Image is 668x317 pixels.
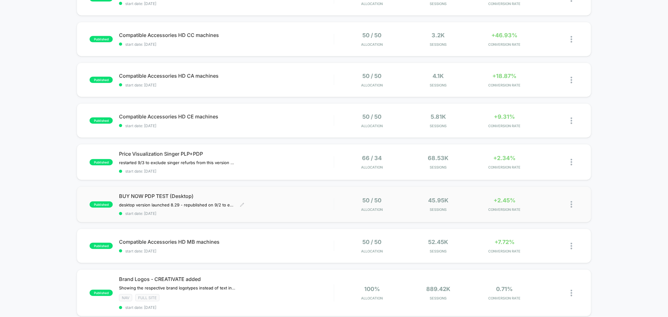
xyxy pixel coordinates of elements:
span: +2.45% [494,197,515,204]
img: close [571,243,572,249]
span: Showing the respective brand logotypes instead of text in tabs [119,285,235,290]
span: 52.45k [428,239,448,245]
img: close [571,117,572,124]
span: 50 / 50 [363,239,382,245]
span: CONVERSION RATE [473,165,536,169]
span: Full site [135,294,159,301]
span: Compatible Accessories HD MB machines [119,239,334,245]
span: +7.72% [495,239,515,245]
span: +2.34% [494,155,516,161]
span: Price Visualization Singer PLP+PDP [119,151,334,157]
span: published [90,290,113,296]
span: 50 / 50 [363,113,382,120]
span: Sessions [407,296,470,300]
span: +9.31% [494,113,515,120]
span: published [90,201,113,208]
span: Allocation [361,207,383,212]
span: restarted 9/3 to exclude singer refurbs from this version of the test [119,160,235,165]
span: 45.95k [428,197,448,204]
span: CONVERSION RATE [473,83,536,87]
span: start date: [DATE] [119,83,334,87]
span: start date: [DATE] [119,42,334,47]
span: 66 / 34 [362,155,382,161]
span: CONVERSION RATE [473,296,536,300]
span: Allocation [361,165,383,169]
span: start date: [DATE] [119,249,334,253]
span: Allocation [361,2,383,6]
span: CONVERSION RATE [473,42,536,47]
img: close [571,77,572,83]
span: Sessions [407,42,470,47]
span: start date: [DATE] [119,1,334,6]
span: Allocation [361,124,383,128]
span: CONVERSION RATE [473,124,536,128]
span: BUY NOW PDP TEST (Desktop) [119,193,334,199]
span: CONVERSION RATE [473,249,536,253]
span: 50 / 50 [363,32,382,39]
span: Brand Logos - CREATIVATE added [119,276,334,282]
span: 100% [364,286,380,292]
span: 3.2k [432,32,445,39]
span: Allocation [361,83,383,87]
img: close [571,290,572,296]
span: Compatible Accessories HD CE machines [119,113,334,120]
span: Allocation [361,296,383,300]
span: Sessions [407,2,470,6]
span: CONVERSION RATE [473,207,536,212]
span: published [90,77,113,83]
img: close [571,201,572,208]
span: published [90,159,113,165]
span: +18.87% [493,73,517,79]
span: 0.71% [496,286,513,292]
span: Sessions [407,165,470,169]
span: Sessions [407,124,470,128]
span: 50 / 50 [363,73,382,79]
span: Sessions [407,83,470,87]
span: start date: [DATE] [119,169,334,174]
span: start date: [DATE] [119,305,334,310]
span: Allocation [361,42,383,47]
span: published [90,117,113,124]
span: 50 / 50 [363,197,382,204]
span: Compatible Accessories HD CA machines [119,73,334,79]
span: CONVERSION RATE [473,2,536,6]
span: published [90,243,113,249]
span: desktop version launched 8.29﻿ - republished on 9/2 to ensure OOS products dont show the buy now ... [119,202,235,207]
img: close [571,36,572,43]
span: Allocation [361,249,383,253]
span: 5.81k [431,113,446,120]
img: close [571,159,572,165]
span: start date: [DATE] [119,211,334,216]
span: NAV [119,294,132,301]
span: 4.1k [433,73,444,79]
span: Compatible Accessories HD CC machines [119,32,334,38]
span: start date: [DATE] [119,123,334,128]
span: Sessions [407,207,470,212]
span: 68.53k [428,155,449,161]
span: 889.42k [426,286,450,292]
span: published [90,36,113,42]
span: +46.93% [492,32,518,39]
span: Sessions [407,249,470,253]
